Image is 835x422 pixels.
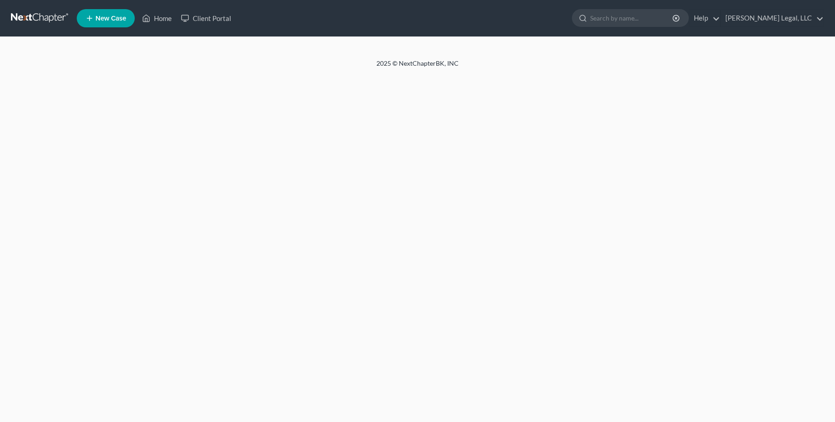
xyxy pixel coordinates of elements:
a: Client Portal [176,10,236,26]
a: Help [689,10,720,26]
span: New Case [95,15,126,22]
div: 2025 © NextChapterBK, INC [157,59,678,75]
a: Home [137,10,176,26]
input: Search by name... [590,10,674,26]
a: [PERSON_NAME] Legal, LLC [721,10,824,26]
